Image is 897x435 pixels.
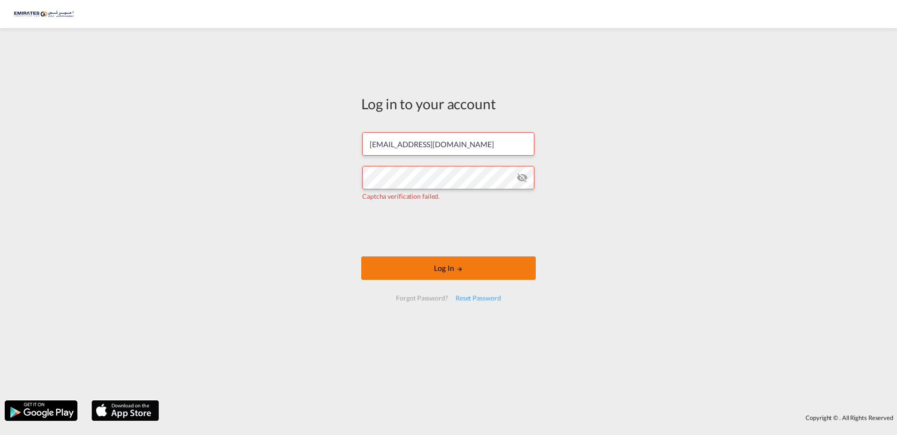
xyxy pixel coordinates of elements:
[4,399,78,422] img: google.png
[91,399,160,422] img: apple.png
[361,94,536,113] div: Log in to your account
[361,256,536,280] button: LOGIN
[164,410,897,426] div: Copyright © . All Rights Reserved
[392,290,451,307] div: Forgot Password?
[452,290,505,307] div: Reset Password
[14,4,77,25] img: c67187802a5a11ec94275b5db69a26e6.png
[362,192,440,200] span: Captcha verification failed.
[377,210,520,247] iframe: reCAPTCHA
[362,132,534,156] input: Enter email/phone number
[517,172,528,183] md-icon: icon-eye-off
